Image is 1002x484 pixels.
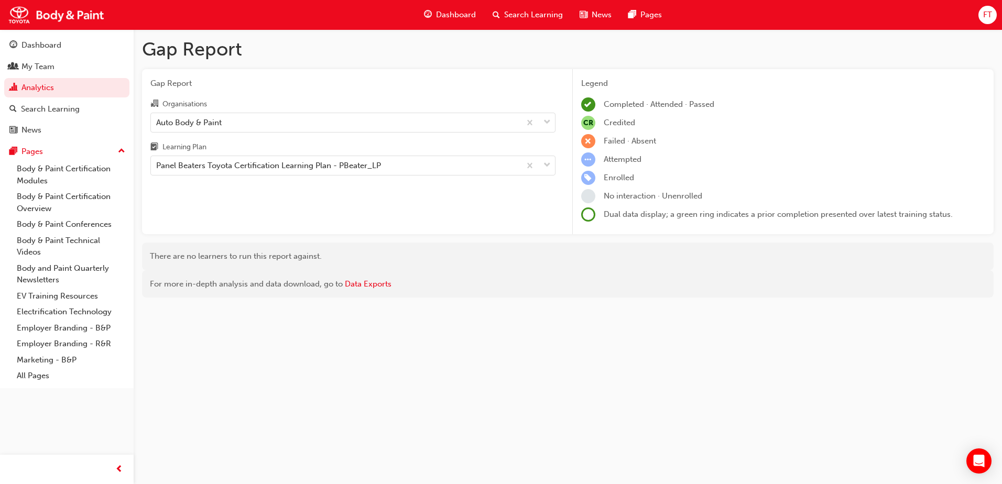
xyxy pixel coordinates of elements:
span: learningRecordVerb_ENROLL-icon [581,171,595,185]
span: News [592,9,612,21]
div: Auto Body & Paint [156,116,222,128]
a: Search Learning [4,100,129,119]
span: learningRecordVerb_COMPLETE-icon [581,97,595,112]
span: pages-icon [628,8,636,21]
span: chart-icon [9,83,17,93]
div: Legend [581,78,986,90]
span: Gap Report [150,78,556,90]
span: pages-icon [9,147,17,157]
span: Dashboard [436,9,476,21]
a: search-iconSearch Learning [484,4,571,26]
span: people-icon [9,62,17,72]
span: No interaction · Unenrolled [604,191,702,201]
span: search-icon [9,105,17,114]
span: guage-icon [424,8,432,21]
span: prev-icon [115,463,123,476]
span: learningRecordVerb_NONE-icon [581,189,595,203]
span: search-icon [493,8,500,21]
button: Pages [4,142,129,161]
div: Organisations [162,99,207,109]
a: Electrification Technology [13,304,129,320]
a: guage-iconDashboard [416,4,484,26]
span: down-icon [543,159,551,172]
a: Marketing - B&P [13,352,129,368]
span: news-icon [580,8,587,21]
div: News [21,124,41,136]
div: Dashboard [21,39,61,51]
a: Body & Paint Technical Videos [13,233,129,260]
span: Completed · Attended · Passed [604,100,714,109]
img: Trak [5,3,107,27]
span: null-icon [581,116,595,130]
a: pages-iconPages [620,4,670,26]
div: There are no learners to run this report against. [142,243,994,270]
a: Dashboard [4,36,129,55]
span: up-icon [118,145,125,158]
div: My Team [21,61,55,73]
span: Failed · Absent [604,136,656,146]
span: learningRecordVerb_ATTEMPT-icon [581,152,595,167]
span: organisation-icon [150,100,158,109]
a: Body and Paint Quarterly Newsletters [13,260,129,288]
span: down-icon [543,116,551,129]
span: learningplan-icon [150,143,158,152]
div: For more in-depth analysis and data download, go to [150,278,986,290]
a: Body & Paint Certification Overview [13,189,129,216]
div: Learning Plan [162,142,206,152]
a: Body & Paint Conferences [13,216,129,233]
a: news-iconNews [571,4,620,26]
span: Pages [640,9,662,21]
div: Open Intercom Messenger [966,448,992,474]
button: FT [978,6,997,24]
a: Body & Paint Certification Modules [13,161,129,189]
span: Credited [604,118,635,127]
span: Dual data display; a green ring indicates a prior completion presented over latest training status. [604,210,953,219]
a: Analytics [4,78,129,97]
div: Panel Beaters Toyota Certification Learning Plan - PBeater_LP [156,160,381,172]
a: News [4,120,129,140]
span: news-icon [9,126,17,135]
a: All Pages [13,368,129,384]
a: Data Exports [345,279,391,289]
span: Attempted [604,155,641,164]
span: Enrolled [604,173,634,182]
a: Employer Branding - B&P [13,320,129,336]
a: EV Training Resources [13,288,129,304]
div: Search Learning [21,103,80,115]
span: guage-icon [9,41,17,50]
span: FT [983,9,992,21]
button: DashboardMy TeamAnalyticsSearch LearningNews [4,34,129,142]
a: My Team [4,57,129,76]
h1: Gap Report [142,38,994,61]
div: Pages [21,146,43,158]
span: Search Learning [504,9,563,21]
span: learningRecordVerb_FAIL-icon [581,134,595,148]
a: Employer Branding - R&R [13,336,129,352]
